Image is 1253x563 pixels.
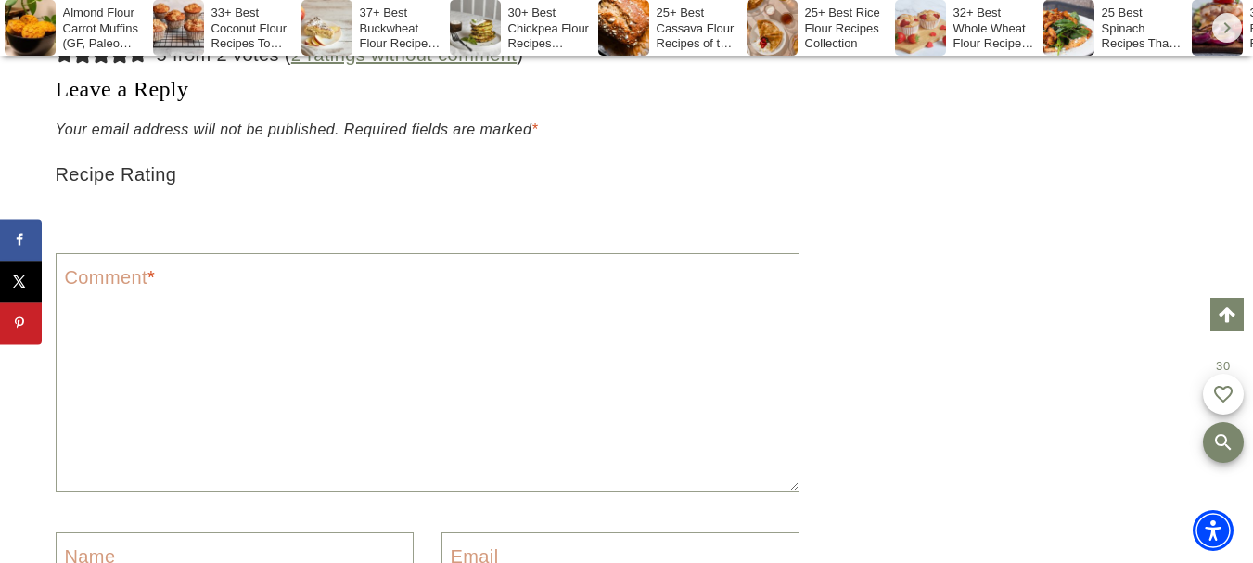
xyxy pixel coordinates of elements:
a: 2 ratings without comment [291,45,517,65]
label: Recipe Rating [56,162,799,194]
span: Required fields are marked [344,122,538,137]
div: Accessibility Menu [1193,510,1234,551]
h3: Leave a Reply [56,72,799,106]
label: Comment [65,265,156,297]
span: Your email address will not be published. [56,122,339,137]
a: Scroll to top [1210,298,1244,331]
